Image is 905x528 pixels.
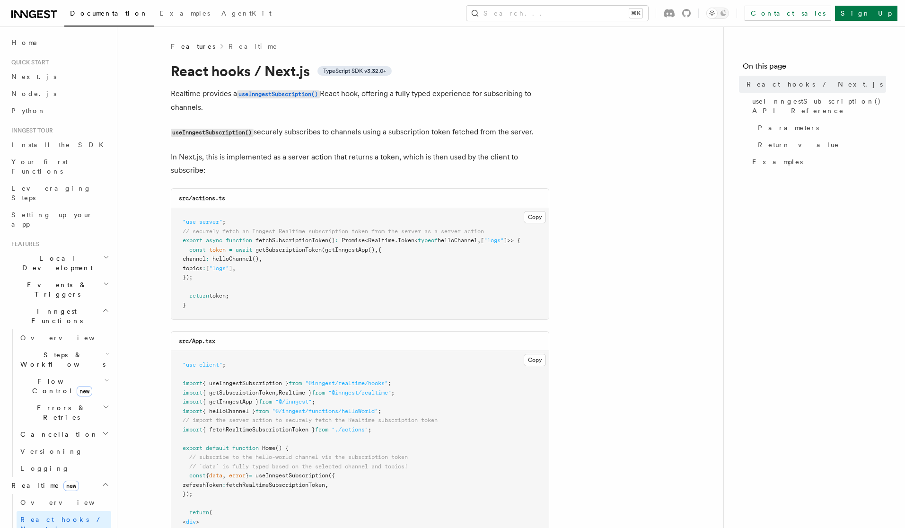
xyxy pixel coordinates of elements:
[315,426,328,433] span: from
[183,380,202,387] span: import
[8,206,111,233] a: Setting up your app
[183,491,193,497] span: });
[484,237,504,244] span: "logs"
[706,8,729,19] button: Toggle dark mode
[228,42,278,51] a: Realtime
[365,237,368,244] span: <
[63,481,79,491] span: new
[328,237,335,244] span: ()
[226,482,325,488] span: fetchRealtimeSubscriptionToken
[8,303,111,329] button: Inngest Functions
[745,6,831,21] a: Contact sales
[748,153,886,170] a: Examples
[17,329,111,346] a: Overview
[17,430,98,439] span: Cancellation
[312,389,325,396] span: from
[8,127,53,134] span: Inngest tour
[8,34,111,51] a: Home
[414,237,418,244] span: <
[312,398,315,405] span: ;
[418,237,438,244] span: typeof
[368,237,395,244] span: Realtime
[11,73,56,80] span: Next.js
[477,237,481,244] span: ,
[189,292,209,299] span: return
[237,89,320,98] a: useInngestSubscription()
[255,246,322,253] span: getSubscriptionToken
[183,426,202,433] span: import
[20,448,83,455] span: Versioning
[154,3,216,26] a: Examples
[17,350,105,369] span: Steps & Workflows
[209,509,212,516] span: (
[209,292,229,299] span: token;
[325,482,328,488] span: ,
[378,408,381,414] span: ;
[8,102,111,119] a: Python
[255,408,269,414] span: from
[391,389,395,396] span: ;
[8,254,103,273] span: Local Development
[8,85,111,102] a: Node.js
[246,472,249,479] span: }
[209,472,222,479] span: data
[8,477,111,494] button: Realtimenew
[747,79,883,89] span: React hooks / Next.js
[232,265,236,272] span: ,
[11,158,68,175] span: Your first Functions
[189,246,206,253] span: const
[206,472,209,479] span: {
[8,250,111,276] button: Local Development
[206,445,229,451] span: default
[255,472,328,479] span: useInngestSubscription
[754,136,886,153] a: Return value
[171,62,549,79] h1: React hooks / Next.js
[206,255,209,262] span: :
[189,509,209,516] span: return
[758,123,819,132] span: Parameters
[11,38,38,47] span: Home
[8,153,111,180] a: Your first Functions
[17,426,111,443] button: Cancellation
[183,302,186,308] span: }
[481,237,484,244] span: [
[388,380,391,387] span: ;
[748,93,886,119] a: useInngestSubscription() API Reference
[375,246,378,253] span: ,
[8,280,103,299] span: Events & Triggers
[743,76,886,93] a: React hooks / Next.js
[183,228,484,235] span: // securely fetch an Inngest Realtime subscription token from the server as a server action
[183,265,202,272] span: topics
[171,87,549,114] p: Realtime provides a React hook, offering a fully typed experience for subscribing to channels.
[743,61,886,76] h4: On this page
[212,255,252,262] span: helloChannel
[289,380,302,387] span: from
[171,129,254,137] code: useInngestSubscription()
[171,150,549,177] p: In Next.js, this is implemented as a server action that returns a token, which is then used by th...
[232,445,259,451] span: function
[395,237,398,244] span: .
[332,426,368,433] span: "./actions"
[183,445,202,451] span: export
[279,389,312,396] span: Realtime }
[11,141,109,149] span: Install the SDK
[249,472,252,479] span: =
[237,90,320,98] code: useInngestSubscription()
[179,338,215,344] code: src/App.tsx
[183,274,193,281] span: });
[272,408,378,414] span: "@/inngest/functions/helloWorld"
[17,494,111,511] a: Overview
[252,255,259,262] span: ()
[8,136,111,153] a: Install the SDK
[196,519,199,525] span: >
[335,237,338,244] span: :
[17,346,111,373] button: Steps & Workflows
[202,408,255,414] span: { helloChannel }
[752,97,886,115] span: useInngestSubscription() API Reference
[202,380,289,387] span: { useInngestSubscription }
[504,237,520,244] span: ]>> {
[229,472,246,479] span: error
[325,246,368,253] span: getInngestApp
[8,329,111,477] div: Inngest Functions
[20,334,118,342] span: Overview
